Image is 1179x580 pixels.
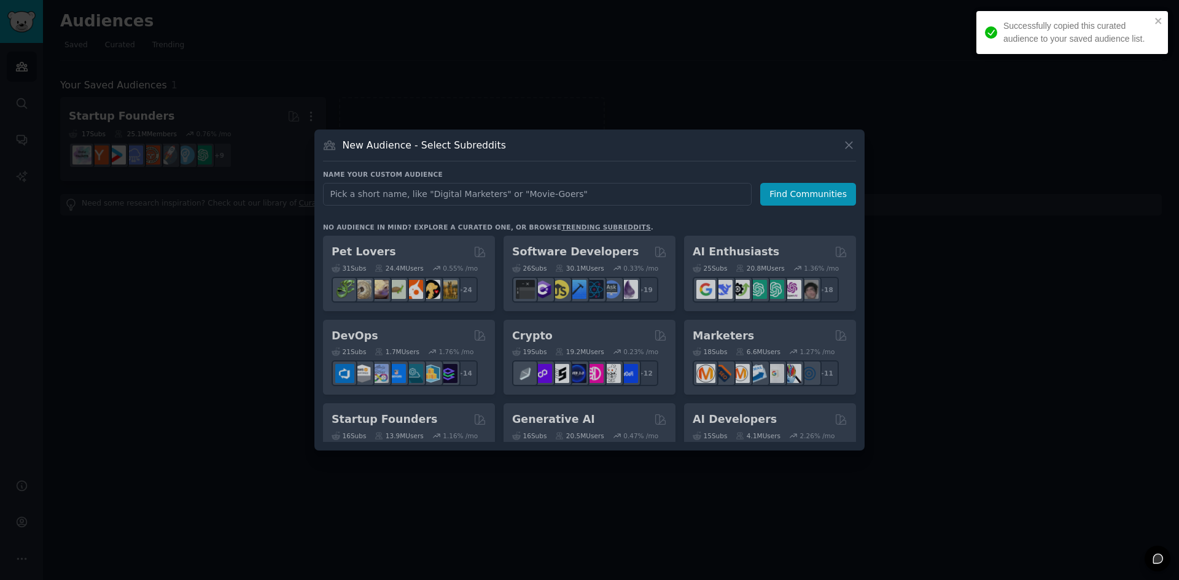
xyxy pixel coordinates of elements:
[323,183,752,206] input: Pick a short name, like "Digital Marketers" or "Movie-Goers"
[760,183,856,206] button: Find Communities
[1154,16,1163,26] button: close
[323,223,653,231] div: No audience in mind? Explore a curated one, or browse .
[561,223,650,231] a: trending subreddits
[323,170,856,179] h3: Name your custom audience
[1003,20,1151,45] div: Successfully copied this curated audience to your saved audience list.
[343,139,506,152] h3: New Audience - Select Subreddits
